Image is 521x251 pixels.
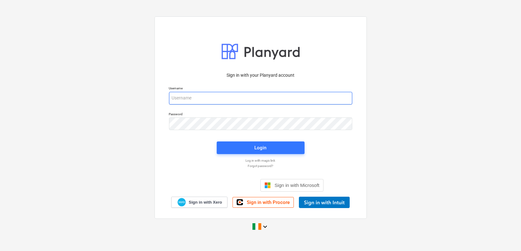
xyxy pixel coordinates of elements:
i: keyboard_arrow_down [261,223,269,230]
input: Username [169,92,352,105]
button: Login [217,141,305,154]
p: Sign in with your Planyard account [169,72,352,79]
p: Password [169,112,352,117]
img: Xero logo [178,198,186,206]
span: Sign in with Xero [189,200,222,205]
iframe: Chat Widget [489,221,521,251]
span: Sign in with Procore [247,200,290,205]
iframe: Sign in with Google Button [194,178,258,192]
a: Forgot password? [166,164,355,168]
div: Login [255,144,267,152]
p: Username [169,86,352,92]
span: Sign in with Microsoft [275,182,319,188]
a: Sign in with Xero [171,197,227,208]
a: Sign in with Procore [233,197,294,208]
img: Microsoft logo [264,182,271,188]
a: Log in with magic link [166,158,355,163]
